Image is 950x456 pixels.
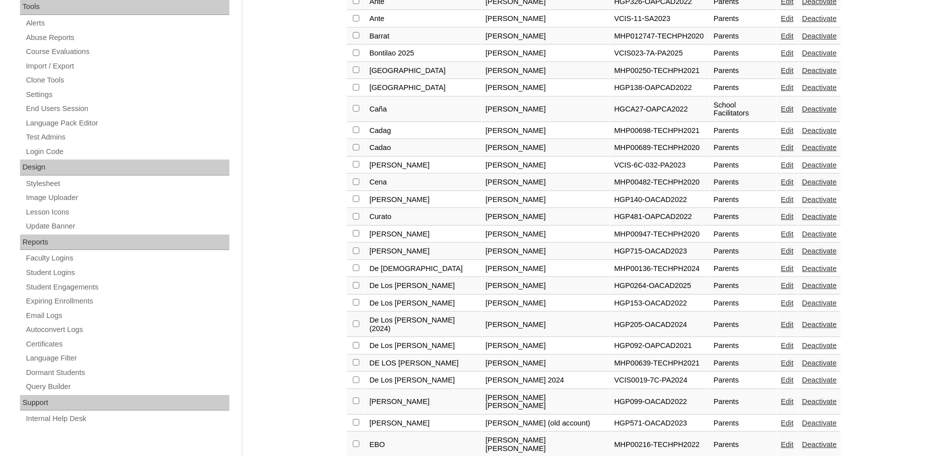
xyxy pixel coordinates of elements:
td: De Los [PERSON_NAME] [365,372,481,389]
a: Edit [781,230,794,238]
a: Deactivate [802,230,837,238]
td: VCIS-11-SA2023 [610,10,709,27]
td: Parents [710,389,777,414]
td: Parents [710,415,777,432]
div: Reports [20,234,229,250]
td: Parents [710,10,777,27]
td: Cena [365,174,481,191]
a: Deactivate [802,281,837,289]
td: [PERSON_NAME] [482,79,610,96]
td: HGP092-OAPCAD2021 [610,337,709,354]
td: [PERSON_NAME] [365,243,481,260]
td: [PERSON_NAME] [482,355,610,372]
td: HGP0264-OACAD2025 [610,277,709,294]
td: [PERSON_NAME] [482,226,610,243]
a: Edit [781,359,794,367]
a: Course Evaluations [25,45,229,58]
td: Parents [710,277,777,294]
a: Deactivate [802,105,837,113]
a: Edit [781,281,794,289]
a: Language Filter [25,352,229,364]
a: Clone Tools [25,74,229,86]
a: Image Uploader [25,191,229,204]
a: Deactivate [802,14,837,22]
a: Edit [781,397,794,405]
td: Cadao [365,139,481,156]
td: VCIS0019-7C-PA2024 [610,372,709,389]
td: [PERSON_NAME] (old account) [482,415,610,432]
td: Parents [710,174,777,191]
td: [PERSON_NAME] [482,277,610,294]
a: Lesson Icons [25,206,229,218]
a: Edit [781,49,794,57]
td: [GEOGRAPHIC_DATA] [365,62,481,79]
td: Parents [710,62,777,79]
td: Parents [710,355,777,372]
td: [PERSON_NAME] [482,312,610,337]
a: Test Admins [25,131,229,143]
a: Edit [781,32,794,40]
td: [PERSON_NAME] [365,415,481,432]
a: Deactivate [802,264,837,272]
td: Parents [710,295,777,312]
td: [PERSON_NAME] [482,157,610,174]
a: Edit [781,83,794,91]
a: Student Logins [25,266,229,279]
td: De Los [PERSON_NAME] [365,277,481,294]
td: [PERSON_NAME] [365,389,481,414]
td: De Los [PERSON_NAME] [365,295,481,312]
td: [PERSON_NAME] [482,243,610,260]
a: Deactivate [802,32,837,40]
td: Parents [710,208,777,225]
a: Deactivate [802,83,837,91]
td: Parents [710,337,777,354]
td: [PERSON_NAME] [482,10,610,27]
td: [PERSON_NAME] [482,28,610,45]
a: Deactivate [802,397,837,405]
td: Cadag [365,122,481,139]
div: Support [20,395,229,411]
a: Edit [781,341,794,349]
td: MHP012747-TECHPH2020 [610,28,709,45]
td: Parents [710,226,777,243]
td: [PERSON_NAME] [365,157,481,174]
a: Deactivate [802,419,837,427]
td: MHP00639-TECHPH2021 [610,355,709,372]
td: HGP715-OACAD2023 [610,243,709,260]
a: Edit [781,264,794,272]
td: Barrat [365,28,481,45]
td: HGP481-OAPCAD2022 [610,208,709,225]
div: Design [20,159,229,175]
td: Ante [365,10,481,27]
td: [PERSON_NAME] [365,191,481,208]
a: Deactivate [802,178,837,186]
a: Edit [781,419,794,427]
td: Parents [710,312,777,337]
td: [PERSON_NAME] [482,337,610,354]
td: [PERSON_NAME] [482,45,610,62]
td: [PERSON_NAME] [482,191,610,208]
td: VCIS023-7A-PA2025 [610,45,709,62]
td: Caña [365,97,481,122]
td: [PERSON_NAME] [482,97,610,122]
a: Abuse Reports [25,31,229,44]
td: [PERSON_NAME] [482,260,610,277]
a: Deactivate [802,247,837,255]
a: Edit [781,320,794,328]
a: Edit [781,66,794,74]
td: MHP00698-TECHPH2021 [610,122,709,139]
td: Parents [710,191,777,208]
a: Certificates [25,338,229,350]
a: Edit [781,14,794,22]
a: Alerts [25,17,229,29]
a: Edit [781,126,794,134]
a: Login Code [25,145,229,158]
td: [PERSON_NAME] [365,226,481,243]
a: Update Banner [25,220,229,232]
a: Stylesheet [25,177,229,190]
td: Parents [710,139,777,156]
td: HGP571-OACAD2023 [610,415,709,432]
td: [PERSON_NAME] [482,295,610,312]
a: Deactivate [802,195,837,203]
td: [PERSON_NAME] [482,174,610,191]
